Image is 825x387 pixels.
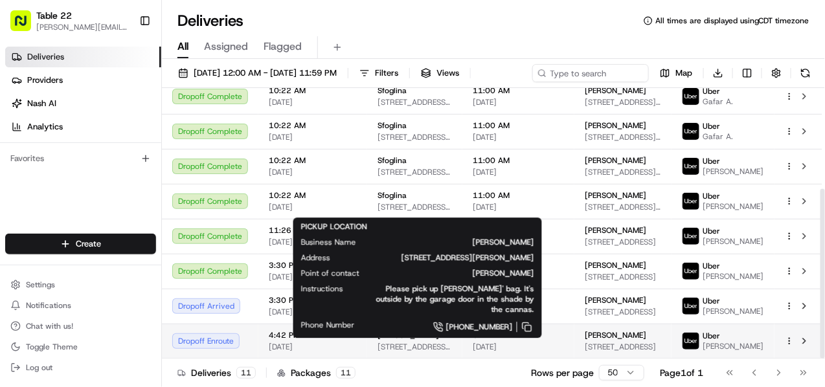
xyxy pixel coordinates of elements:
img: Nash [13,13,39,39]
span: Notifications [26,300,71,311]
button: See all [201,166,236,181]
span: Uber [703,261,720,271]
span: [PERSON_NAME] [585,155,646,166]
span: [PERSON_NAME] [40,201,105,211]
span: [PERSON_NAME] [703,166,764,177]
span: 10:22 AM [269,120,357,131]
a: Analytics [5,116,161,137]
img: uber-new-logo.jpeg [683,228,699,245]
button: [DATE] 12:00 AM - [DATE] 11:59 PM [172,64,343,82]
span: [DATE] 12:00 AM - [DATE] 11:59 PM [194,67,337,79]
span: Please pick up [PERSON_NAME]' bag. It's outside by the garage door in the shade by the cannas. [364,283,534,315]
span: [DATE] [473,202,564,212]
button: Filters [354,64,404,82]
span: • [107,201,112,211]
div: 💻 [109,256,120,266]
span: Uber [703,226,720,236]
img: 1736555255976-a54dd68f-1ca7-489b-9aae-adbdc363a1c4 [13,124,36,147]
span: Filters [375,67,398,79]
span: 3:30 PM [269,260,357,271]
span: [STREET_ADDRESS] [585,272,661,282]
button: Map [654,64,698,82]
div: 📗 [13,256,23,266]
span: Uber [703,121,720,131]
span: [STREET_ADDRESS] [585,342,661,352]
span: [PERSON_NAME] [585,190,646,201]
img: uber-new-logo.jpeg [683,123,699,140]
span: [PHONE_NUMBER] [446,322,513,332]
span: [PERSON_NAME] [703,271,764,282]
button: Refresh [797,64,815,82]
a: Deliveries [5,47,161,67]
span: Flagged [264,39,302,54]
span: Toggle Theme [26,342,78,352]
a: Providers [5,70,161,91]
span: Deliveries [27,51,64,63]
span: Chat with us! [26,321,73,331]
span: [PERSON_NAME] [703,341,764,351]
span: [STREET_ADDRESS][US_STATE][US_STATE] [378,167,452,177]
button: Table 22[PERSON_NAME][EMAIL_ADDRESS][DOMAIN_NAME] [5,5,134,36]
span: Uber [703,86,720,96]
img: uber-new-logo.jpeg [683,158,699,175]
span: [PERSON_NAME] [377,237,534,247]
span: Address [301,252,330,263]
img: uber-new-logo.jpeg [683,298,699,315]
span: Gafar A. [703,131,733,142]
span: [DATE] [269,237,357,247]
span: [STREET_ADDRESS][US_STATE][US_STATE] [378,97,452,107]
span: [DATE] [269,272,357,282]
span: 11:26 AM [269,225,357,236]
button: Toggle Theme [5,338,156,356]
span: [DATE] [269,167,357,177]
h1: Deliveries [177,10,243,31]
span: [STREET_ADDRESS][US_STATE][US_STATE] [378,202,452,212]
a: 💻API Documentation [104,249,213,272]
span: [DATE] [473,342,564,352]
span: [DATE] [269,307,357,317]
span: 10:22 AM [269,190,357,201]
div: 11 [236,367,256,379]
span: PICKUP LOCATION [301,221,367,232]
span: 3:30 PM [269,295,357,305]
span: Knowledge Base [26,254,99,267]
span: Log out [26,362,52,373]
button: Notifications [5,296,156,315]
span: [PERSON_NAME] [585,225,646,236]
span: [PERSON_NAME] [585,295,646,305]
span: [STREET_ADDRESS][US_STATE] [585,97,661,107]
span: Uber [703,331,720,341]
button: Views [415,64,465,82]
span: [DATE] [473,132,564,142]
span: [STREET_ADDRESS][US_STATE][US_STATE] [585,167,661,177]
span: Providers [27,74,63,86]
span: [STREET_ADDRESS] [585,307,661,317]
span: 4:42 PM [269,330,357,340]
span: [DATE] [473,97,564,107]
span: [DATE] [269,342,357,352]
button: [PERSON_NAME][EMAIL_ADDRESS][DOMAIN_NAME] [36,22,129,32]
span: Uber [703,296,720,306]
span: [DATE] [269,202,357,212]
span: Sfoglina [378,120,407,131]
span: [PERSON_NAME] [585,85,646,96]
span: [STREET_ADDRESS][US_STATE] [585,202,661,212]
span: Instructions [301,283,343,294]
span: Sfoglina [378,190,407,201]
span: API Documentation [122,254,208,267]
span: Uber [703,156,720,166]
button: Start new chat [220,127,236,143]
div: We're available if you need us! [58,137,178,147]
span: [DATE] [473,167,564,177]
input: Clear [34,83,214,97]
span: [STREET_ADDRESS][PERSON_NAME] [378,342,452,352]
button: Chat with us! [5,317,156,335]
button: Settings [5,276,156,294]
a: 📗Knowledge Base [8,249,104,272]
span: [STREET_ADDRESS][US_STATE][US_STATE] [378,132,452,142]
a: [PHONE_NUMBER] [376,320,534,334]
span: Views [436,67,459,79]
span: Sfoglina [378,85,407,96]
span: [STREET_ADDRESS][US_STATE][US_STATE] [585,132,661,142]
